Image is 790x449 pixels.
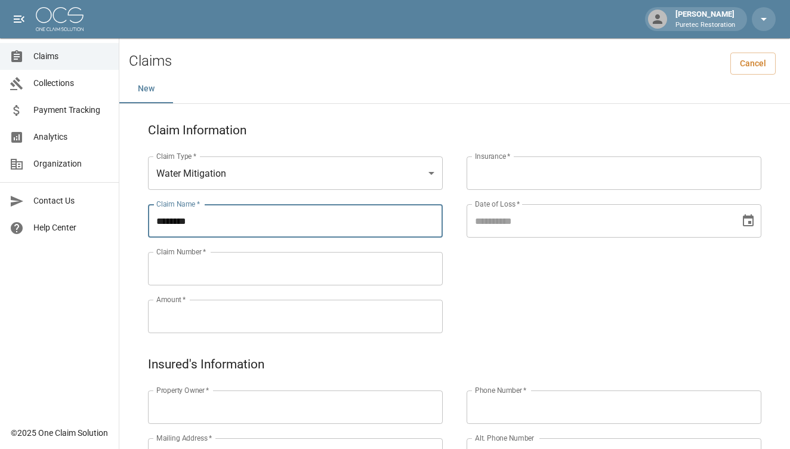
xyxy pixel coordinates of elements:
[7,7,31,31] button: open drawer
[36,7,84,31] img: ocs-logo-white-transparent.png
[156,294,186,305] label: Amount
[148,156,443,190] div: Water Mitigation
[33,195,109,207] span: Contact Us
[675,20,735,30] p: Puretec Restoration
[730,53,776,75] a: Cancel
[156,247,206,257] label: Claim Number
[475,199,520,209] label: Date of Loss
[475,151,510,161] label: Insurance
[475,385,526,395] label: Phone Number
[129,53,172,70] h2: Claims
[156,433,212,443] label: Mailing Address
[33,158,109,170] span: Organization
[156,385,209,395] label: Property Owner
[33,104,109,116] span: Payment Tracking
[736,209,760,233] button: Choose date
[119,75,173,103] button: New
[671,8,740,30] div: [PERSON_NAME]
[11,427,108,439] div: © 2025 One Claim Solution
[475,433,534,443] label: Alt. Phone Number
[33,131,109,143] span: Analytics
[156,151,196,161] label: Claim Type
[119,75,790,103] div: dynamic tabs
[156,199,200,209] label: Claim Name
[33,77,109,90] span: Collections
[33,50,109,63] span: Claims
[33,222,109,234] span: Help Center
